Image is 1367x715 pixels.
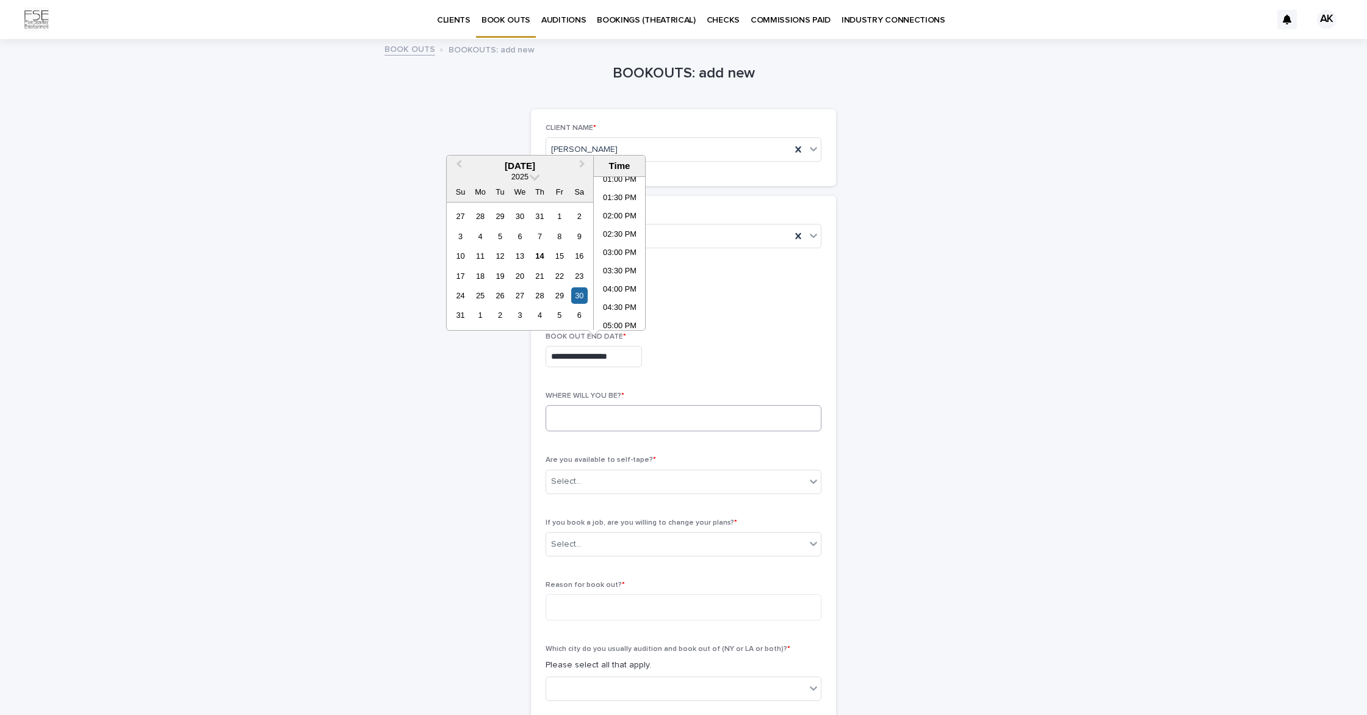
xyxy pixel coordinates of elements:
[472,268,488,284] div: Choose Monday, August 18th, 2025
[571,307,588,323] div: Choose Saturday, September 6th, 2025
[546,581,625,589] span: Reason for book out?
[472,208,488,225] div: Choose Monday, July 28th, 2025
[450,206,589,325] div: month 2025-08
[532,208,548,225] div: Choose Thursday, July 31st, 2025
[472,307,488,323] div: Choose Monday, September 1st, 2025
[551,475,582,488] div: Select...
[551,307,568,323] div: Choose Friday, September 5th, 2025
[511,208,528,225] div: Choose Wednesday, July 30th, 2025
[449,42,535,56] p: BOOKOUTS: add new
[492,268,508,284] div: Choose Tuesday, August 19th, 2025
[448,157,467,176] button: Previous Month
[594,263,646,281] li: 03:30 PM
[492,307,508,323] div: Choose Tuesday, September 2nd, 2025
[452,248,469,264] div: Choose Sunday, August 10th, 2025
[532,307,548,323] div: Choose Thursday, September 4th, 2025
[551,287,568,304] div: Choose Friday, August 29th, 2025
[571,184,588,200] div: Sa
[492,248,508,264] div: Choose Tuesday, August 12th, 2025
[532,228,548,245] div: Choose Thursday, August 7th, 2025
[546,659,821,672] p: Please select all that apply.
[511,248,528,264] div: Choose Wednesday, August 13th, 2025
[532,184,548,200] div: Th
[511,184,528,200] div: We
[571,287,588,304] div: Choose Saturday, August 30th, 2025
[452,208,469,225] div: Choose Sunday, July 27th, 2025
[532,287,548,304] div: Choose Thursday, August 28th, 2025
[472,228,488,245] div: Choose Monday, August 4th, 2025
[532,268,548,284] div: Choose Thursday, August 21st, 2025
[452,307,469,323] div: Choose Sunday, August 31st, 2025
[492,184,508,200] div: Tu
[511,268,528,284] div: Choose Wednesday, August 20th, 2025
[574,157,593,176] button: Next Month
[594,300,646,318] li: 04:30 PM
[472,248,488,264] div: Choose Monday, August 11th, 2025
[597,160,642,171] div: Time
[546,519,737,526] span: If you book a job, are you willing to change your plans?
[594,318,646,336] li: 05:00 PM
[1317,10,1336,29] div: AK
[452,228,469,245] div: Choose Sunday, August 3rd, 2025
[571,248,588,264] div: Choose Saturday, August 16th, 2025
[594,245,646,263] li: 03:00 PM
[472,184,488,200] div: Mo
[531,65,836,82] h1: BOOKOUTS: add new
[546,333,626,340] span: BOOK OUT END DATE
[551,268,568,284] div: Choose Friday, August 22nd, 2025
[384,41,435,56] a: BOOK OUTS
[492,228,508,245] div: Choose Tuesday, August 5th, 2025
[532,248,548,264] div: Choose Thursday, August 14th, 2025
[511,287,528,304] div: Choose Wednesday, August 27th, 2025
[594,208,646,226] li: 02:00 PM
[551,228,568,245] div: Choose Friday, August 8th, 2025
[551,248,568,264] div: Choose Friday, August 15th, 2025
[551,208,568,225] div: Choose Friday, August 1st, 2025
[24,7,49,32] img: Km9EesSdRbS9ajqhBzyo
[492,287,508,304] div: Choose Tuesday, August 26th, 2025
[551,538,582,551] div: Select...
[551,184,568,200] div: Fr
[594,171,646,190] li: 01:00 PM
[472,287,488,304] div: Choose Monday, August 25th, 2025
[571,228,588,245] div: Choose Saturday, August 9th, 2025
[571,208,588,225] div: Choose Saturday, August 2nd, 2025
[546,645,790,653] span: Which city do you usually audition and book out of (NY or LA or both)?
[594,226,646,245] li: 02:30 PM
[492,208,508,225] div: Choose Tuesday, July 29th, 2025
[452,287,469,304] div: Choose Sunday, August 24th, 2025
[511,172,528,181] span: 2025
[594,281,646,300] li: 04:00 PM
[452,184,469,200] div: Su
[571,268,588,284] div: Choose Saturday, August 23rd, 2025
[546,124,596,132] span: CLIENT NAME
[452,268,469,284] div: Choose Sunday, August 17th, 2025
[511,228,528,245] div: Choose Wednesday, August 6th, 2025
[551,143,618,156] span: [PERSON_NAME]
[447,160,593,171] div: [DATE]
[511,307,528,323] div: Choose Wednesday, September 3rd, 2025
[546,392,624,400] span: WHERE WILL YOU BE?
[546,456,656,464] span: Are you available to self-tape?
[594,190,646,208] li: 01:30 PM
